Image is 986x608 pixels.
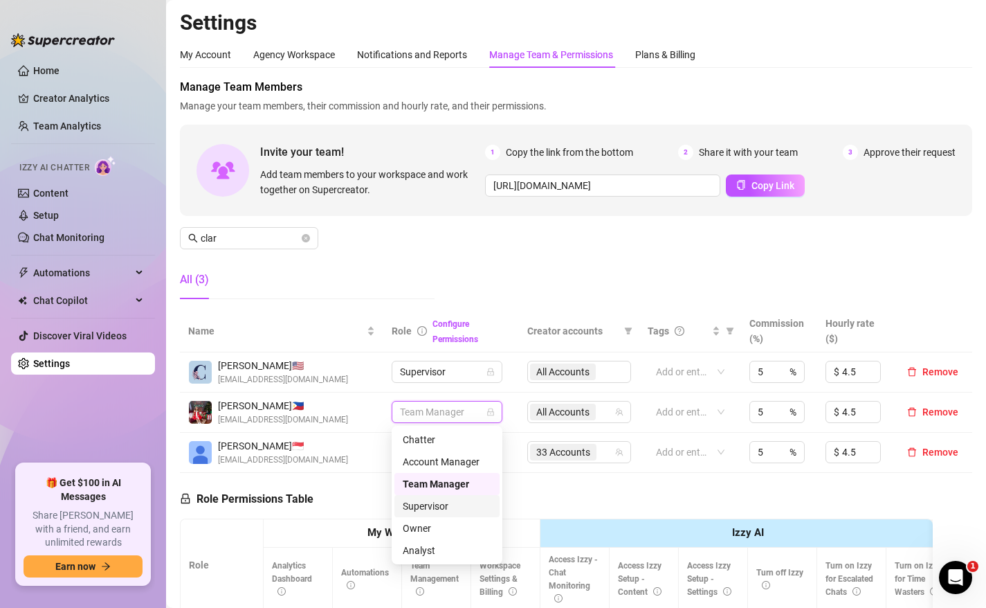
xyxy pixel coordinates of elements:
[302,234,310,242] button: close-circle
[400,402,494,422] span: Team Manager
[417,326,427,336] span: info-circle
[201,231,299,246] input: Search members
[618,561,661,597] span: Access Izzy Setup - Content
[180,10,972,36] h2: Settings
[189,361,212,384] img: Caylie Clarke
[403,432,491,447] div: Chatter
[24,509,143,550] span: Share [PERSON_NAME] with a friend, and earn unlimited rewards
[648,323,669,339] span: Tags
[33,210,59,221] a: Setup
[394,451,500,473] div: Account Manager
[33,232,104,243] a: Chat Monitoring
[218,438,348,454] span: [PERSON_NAME] 🇸🇬
[394,429,500,451] div: Chatter
[549,555,598,604] span: Access Izzy - Chat Monitoring
[33,262,131,284] span: Automations
[24,476,143,503] span: 🎁 Get $100 in AI Messages
[394,473,500,495] div: Team Manager
[895,561,941,597] span: Turn on Izzy for Time Wasters
[527,323,619,339] span: Creator accounts
[902,404,964,420] button: Remove
[101,562,111,571] span: arrow-right
[189,401,212,424] img: Clarice Solis
[218,358,348,373] span: [PERSON_NAME] 🇺🇸
[188,233,198,243] span: search
[403,476,491,492] div: Team Manager
[33,358,70,369] a: Settings
[180,47,231,62] div: My Account
[509,587,517,596] span: info-circle
[902,364,964,380] button: Remove
[723,587,731,596] span: info-circle
[180,271,209,288] div: All (3)
[218,413,348,427] span: [EMAIL_ADDRESS][DOMAIN_NAME]
[726,175,805,197] button: Copy Link
[33,289,131,312] span: Chat Copilot
[394,495,500,517] div: Supervisor
[357,47,467,62] div: Notifications and Reports
[189,441,212,464] img: Richard Clark Beate
[480,561,520,597] span: Workspace Settings & Billing
[687,561,731,597] span: Access Izzy Setup - Settings
[33,330,127,341] a: Discover Viral Videos
[33,87,144,109] a: Creator Analytics
[416,587,424,596] span: info-circle
[18,267,29,278] span: thunderbolt
[751,180,794,191] span: Copy Link
[394,517,500,539] div: Owner
[180,493,191,504] span: lock
[615,408,623,416] span: team
[843,145,858,160] span: 3
[218,373,348,386] span: [EMAIL_ADDRESS][DOMAIN_NAME]
[24,555,143,578] button: Earn nowarrow-right
[615,448,623,456] span: team
[188,323,364,339] span: Name
[817,310,893,352] th: Hourly rate ($)
[864,145,956,160] span: Approve their request
[33,120,101,132] a: Team Analytics
[762,581,770,589] span: info-circle
[33,65,60,76] a: Home
[485,145,500,160] span: 1
[400,361,494,382] span: Supervisor
[907,447,917,457] span: delete
[922,406,958,418] span: Remove
[403,454,491,470] div: Account Manager
[253,47,335,62] div: Agency Workspace
[180,79,972,96] span: Manage Team Members
[95,156,116,176] img: AI Chatter
[939,561,972,594] iframe: Intercom live chat
[392,325,412,337] span: Role
[218,398,348,413] span: [PERSON_NAME] 🇵🇭
[732,526,764,539] strong: Izzy AI
[930,587,938,596] span: info-circle
[341,568,389,591] span: Automations
[536,404,590,420] span: All Accounts
[180,310,383,352] th: Name
[922,366,958,377] span: Remove
[536,445,590,460] span: 33 Accounts
[260,167,480,197] span: Add team members to your workspace and work together on Supercreator.
[741,310,817,352] th: Commission (%)
[530,444,596,461] span: 33 Accounts
[19,161,89,175] span: Izzy AI Chatter
[907,367,917,377] span: delete
[18,296,27,305] img: Chat Copilot
[55,561,95,572] span: Earn now
[907,407,917,417] span: delete
[506,145,633,160] span: Copy the link from the bottom
[486,408,495,416] span: lock
[756,568,803,591] span: Turn off Izzy
[403,499,491,514] div: Supervisor
[277,587,286,596] span: info-circle
[260,143,485,161] span: Invite your team!
[367,526,436,539] strong: My Workspace
[723,321,737,341] span: filter
[403,521,491,536] div: Owner
[852,587,861,596] span: info-circle
[726,327,734,335] span: filter
[922,447,958,458] span: Remove
[489,47,613,62] div: Manage Team & Permissions
[967,561,978,572] span: 1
